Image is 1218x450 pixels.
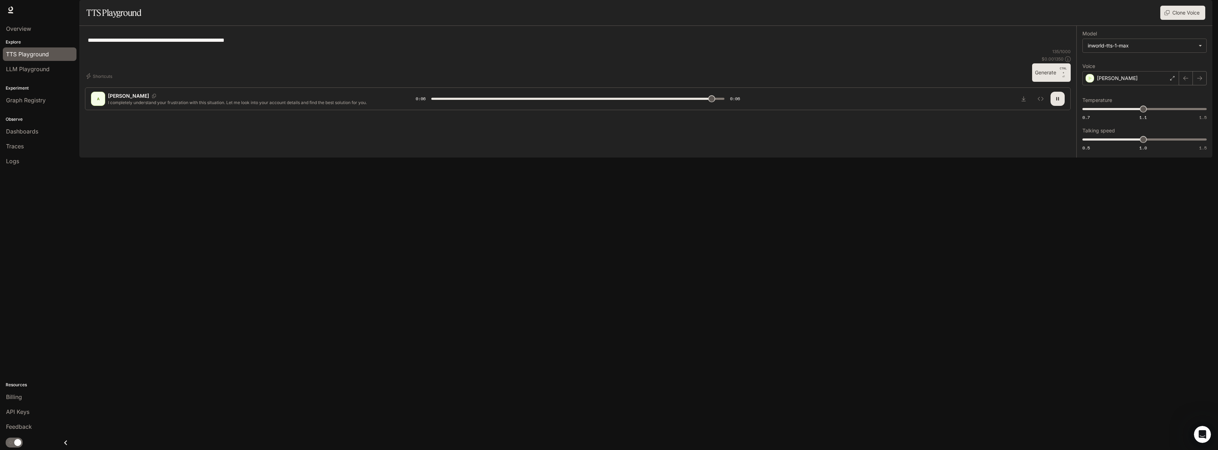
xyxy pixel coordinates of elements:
h1: TTS Playground [86,6,141,20]
button: GenerateCTRL +⏎ [1032,63,1071,82]
p: Talking speed [1082,128,1115,133]
p: 135 / 1000 [1052,49,1071,55]
p: I completely understand your frustration with this situation. Let me look into your account detai... [108,99,399,106]
span: 0:06 [730,95,740,102]
p: [PERSON_NAME] [108,92,149,99]
button: Inspect [1034,92,1048,106]
span: 0.5 [1082,145,1090,151]
span: 1.0 [1139,145,1147,151]
iframe: Intercom live chat [1194,426,1211,443]
p: Temperature [1082,98,1112,103]
button: Download audio [1017,92,1031,106]
span: 0.7 [1082,114,1090,120]
button: Clone Voice [1160,6,1205,20]
p: $ 0.001350 [1042,56,1064,62]
span: 1.5 [1199,114,1207,120]
p: [PERSON_NAME] [1097,75,1138,82]
span: 0:06 [416,95,426,102]
p: ⏎ [1059,66,1068,79]
span: 1.1 [1139,114,1147,120]
div: inworld-tts-1-max [1088,42,1195,49]
button: Copy Voice ID [149,94,159,98]
p: CTRL + [1059,66,1068,75]
span: 1.5 [1199,145,1207,151]
button: Shortcuts [85,70,115,82]
div: A [92,93,104,104]
p: Model [1082,31,1097,36]
div: inworld-tts-1-max [1083,39,1206,52]
p: Voice [1082,64,1095,69]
